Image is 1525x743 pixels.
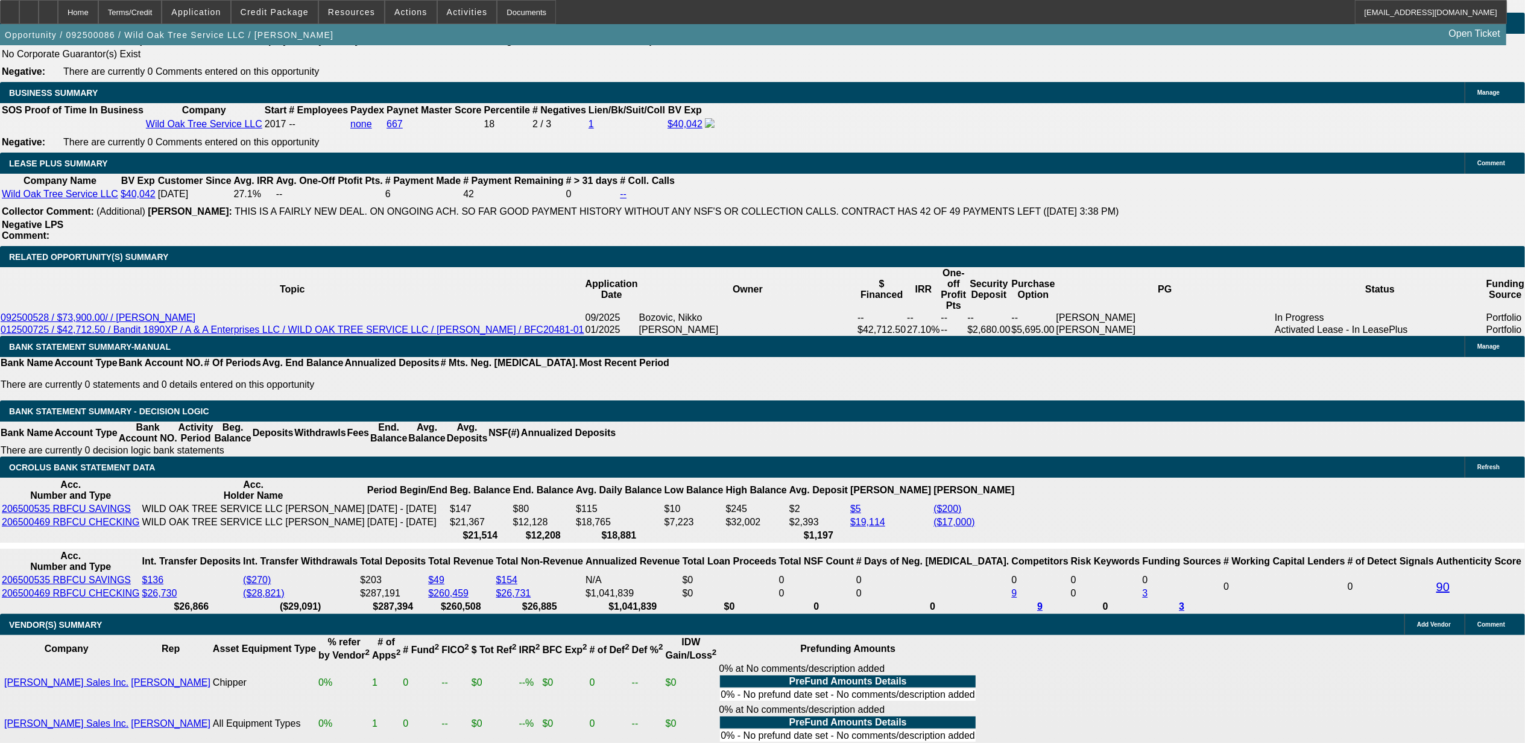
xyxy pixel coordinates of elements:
[428,588,469,598] a: $260,459
[182,105,226,115] b: Company
[142,588,177,598] a: $26,730
[496,588,531,598] a: $26,731
[142,575,164,585] a: $136
[4,718,128,729] a: [PERSON_NAME] Sales Inc.
[778,601,854,613] th: 0
[585,324,639,336] td: 01/2025
[1436,580,1450,593] a: 90
[9,463,155,472] span: OCROLUS BANK STATEMENT DATA
[367,503,448,515] td: [DATE] - [DATE]
[1477,89,1500,96] span: Manage
[800,643,895,654] b: Prefunding Amounts
[585,267,639,312] th: Application Date
[359,587,426,599] td: $287,191
[5,30,333,40] span: Opportunity / 092500086 / Wild Oak Tree Service LLC / [PERSON_NAME]
[496,575,517,585] a: $154
[157,188,232,200] td: [DATE]
[96,206,145,217] span: (Additional)
[328,7,375,17] span: Resources
[449,530,511,542] th: $21,514
[513,530,574,542] th: $12,208
[1,312,195,323] a: 092500528 / $73,900.00/ / [PERSON_NAME]
[585,601,680,613] th: $1,041,839
[171,7,221,17] span: Application
[1142,574,1222,586] td: 0
[1011,550,1069,573] th: Competitors
[639,267,857,312] th: Owner
[1274,267,1486,312] th: Status
[242,601,358,613] th: ($29,091)
[789,676,907,686] b: PreFund Amounts Details
[857,267,906,312] th: $ Financed
[121,175,155,186] b: BV Exp
[45,643,89,654] b: Company
[394,7,428,17] span: Actions
[631,663,664,703] td: --
[435,642,439,651] sup: 2
[408,422,446,444] th: Avg. Balance
[585,550,680,573] th: Annualized Revenue
[235,206,1119,217] span: THIS IS A FAIRLY NEW DEAL. ON ONGOING ACH. SO FAR GOOD PAYMENT HISTORY WITHOUT ANY NSF'S OR COLLE...
[371,663,401,703] td: 1
[241,7,309,17] span: Credit Package
[438,1,497,24] button: Activities
[620,175,675,186] b: # Coll. Calls
[519,663,541,703] td: --%
[9,620,102,630] span: VENDOR(S) SUMMARY
[1,48,660,60] td: No Corporate Guarantor(s) Exist
[589,119,594,129] a: 1
[658,642,663,651] sup: 2
[1436,550,1522,573] th: Authenticity Score
[725,479,788,502] th: High Balance
[590,645,630,655] b: # of Def
[2,220,63,241] b: Negative LPS Comment:
[1,379,669,390] p: There are currently 0 statements and 0 details entered on this opportunity
[1486,267,1525,312] th: Funding Source
[1477,621,1505,628] span: Comment
[9,159,108,168] span: LEASE PLUS SUMMARY
[428,575,444,585] a: $49
[778,550,854,573] th: Sum of the Total NSF Count and Total Overdraft Fee Count from Ocrolus
[359,574,426,586] td: $203
[639,312,857,324] td: Bozovic, Nikko
[575,516,663,528] td: $18,765
[54,357,118,369] th: Account Type
[1056,267,1274,312] th: PG
[212,663,317,703] td: Chipper
[350,119,372,129] a: none
[449,516,511,528] td: $21,367
[213,643,316,654] b: Asset Equipment Type
[856,574,1010,586] td: 0
[575,479,663,502] th: Avg. Daily Balance
[720,730,976,742] td: 0% - No prefund date set - No comments/description added
[63,137,319,147] span: There are currently 0 Comments entered on this opportunity
[294,422,346,444] th: Withdrawls
[252,422,294,444] th: Deposits
[664,503,724,515] td: $10
[1477,343,1500,350] span: Manage
[1,324,584,335] a: 012500725 / $42,712.50 / Bandit 1890XP / A & A Enterprises LLC / WILD OAK TREE SERVICE LLC / [PER...
[387,119,403,129] a: 667
[318,637,370,660] b: % refer by Vendor
[463,175,563,186] b: # Payment Remaining
[712,648,716,657] sup: 2
[1486,312,1525,324] td: Portfolio
[367,479,448,502] th: Period Begin/End
[142,601,242,613] th: $26,866
[778,574,854,586] td: 0
[289,105,348,115] b: # Employees
[625,642,629,651] sup: 2
[906,324,940,336] td: 27.10%
[9,88,98,98] span: BUSINESS SUMMARY
[906,312,940,324] td: --
[232,1,318,24] button: Credit Package
[1012,588,1017,598] a: 9
[464,642,469,651] sup: 2
[359,601,426,613] th: $287,394
[1,104,23,116] th: SOS
[370,422,408,444] th: End. Balance
[1011,324,1056,336] td: $5,695.00
[566,188,619,200] td: 0
[1223,581,1229,592] span: 0
[385,175,461,186] b: # Payment Made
